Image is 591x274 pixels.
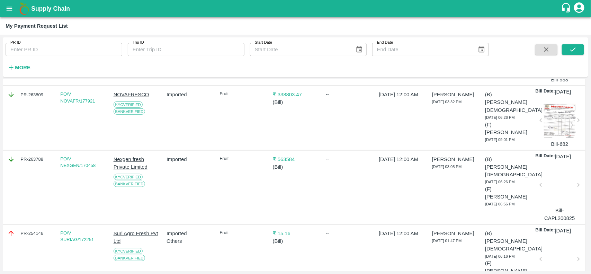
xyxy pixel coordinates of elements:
p: [DATE] 12:00 AM [379,156,424,163]
a: PO/V NOVAFR/177921 [60,91,95,104]
p: [PERSON_NAME] [432,156,477,163]
p: Others [167,237,212,245]
div: -- [326,230,371,237]
p: (F) [PERSON_NAME] [485,121,530,136]
p: Bill Date: [536,153,555,160]
p: Nexgen fresh Private Limited [114,156,159,171]
span: KYC Verified [114,248,143,254]
input: Enter PR ID [6,43,122,56]
div: PR-263809 [7,91,53,98]
p: ₹ 15.16 [273,230,318,237]
b: Supply Chain [31,5,70,12]
p: Bill Date: [536,227,555,235]
div: PR-263788 [7,156,53,163]
p: [DATE] [555,227,571,235]
button: More [6,62,32,73]
label: PR ID [10,40,21,45]
p: [DATE] 12:00 AM [379,230,424,237]
p: Bill-CAPL200825 [544,207,576,222]
p: Fruit [220,156,265,162]
p: [DATE] [555,88,571,96]
p: NOVAFRESCO [114,91,159,98]
p: (B) [PERSON_NAME][DEMOGRAPHIC_DATA] [485,91,530,114]
span: KYC Verified [114,101,143,108]
label: Trip ID [133,40,144,45]
input: End Date [372,43,472,56]
p: [PERSON_NAME] [432,230,477,237]
strong: More [15,65,30,70]
button: open drawer [1,1,17,17]
p: [DATE] [555,153,571,160]
p: [PERSON_NAME] [432,91,477,98]
span: [DATE] 09:01 PM [485,138,515,142]
button: Choose date [475,43,488,56]
p: Fruit [220,230,265,236]
button: Choose date [353,43,366,56]
p: Bill-682 [544,140,576,148]
div: account of current user [573,1,585,16]
span: Bank Verified [114,108,145,115]
p: Imported [167,91,212,98]
a: Supply Chain [31,4,561,14]
p: Imported [167,156,212,163]
p: ( Bill ) [273,163,318,171]
p: Bill-933 [544,76,576,83]
img: logo [17,2,31,16]
p: (B) [PERSON_NAME][DEMOGRAPHIC_DATA] [485,156,530,179]
div: -- [326,156,371,162]
span: [DATE] 06:56 PM [485,202,515,206]
div: -- [326,91,371,98]
a: PO/V NEXGEN/170458 [60,156,96,168]
label: End Date [377,40,393,45]
div: PR-254146 [7,230,53,237]
input: Enter Trip ID [128,43,244,56]
span: KYC Verified [114,174,143,180]
span: Bank Verified [114,181,145,187]
div: My Payment Request List [6,21,68,30]
a: PO/V SURIAG/172251 [60,230,94,242]
p: Fruit [220,91,265,97]
p: ( Bill ) [273,237,318,245]
input: Start Date [250,43,350,56]
span: [DATE] 06:26 PM [485,180,515,184]
p: ( Bill ) [273,98,318,106]
p: Imported [167,230,212,237]
span: [DATE] 03:05 PM [432,165,462,169]
p: Bill Date: [536,88,555,96]
span: [DATE] 06:26 PM [485,115,515,120]
span: [DATE] 01:47 PM [432,239,462,243]
p: Suri Agro Fresh Pvt Ltd [114,230,159,245]
p: (F) [PERSON_NAME] [485,185,530,201]
p: ₹ 338803.47 [273,91,318,98]
p: (B) [PERSON_NAME][DEMOGRAPHIC_DATA] [485,230,530,253]
span: [DATE] 03:32 PM [432,100,462,104]
div: customer-support [561,2,573,15]
p: [DATE] 12:00 AM [379,91,424,98]
label: Start Date [255,40,272,45]
span: Bank Verified [114,255,145,261]
p: ₹ 563584 [273,156,318,163]
span: [DATE] 06:16 PM [485,254,515,258]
